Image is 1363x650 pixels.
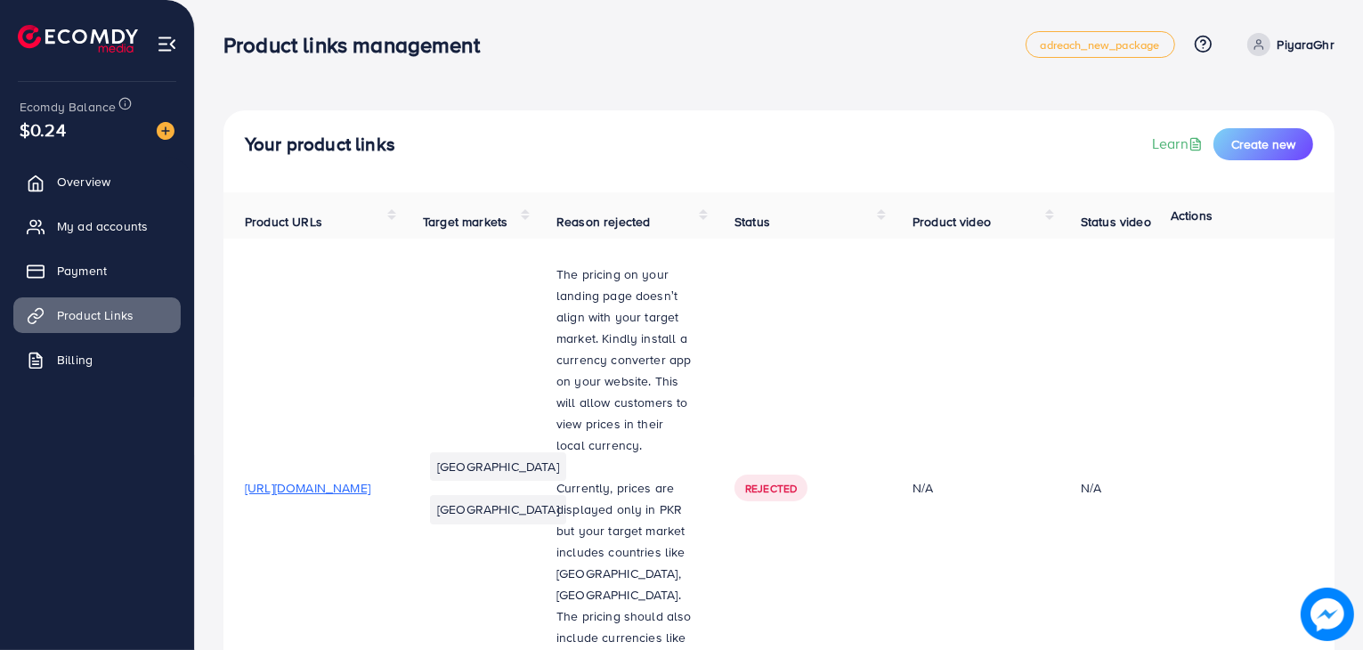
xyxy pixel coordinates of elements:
span: Actions [1171,207,1213,224]
h3: Product links management [223,32,494,58]
img: image [157,122,174,140]
h4: Your product links [245,134,395,156]
img: logo [18,25,138,53]
img: image [1301,588,1354,641]
span: Overview [57,173,110,191]
a: Billing [13,342,181,378]
span: Product URLs [245,213,322,231]
span: Target markets [423,213,507,231]
p: The pricing on your landing page doesn’t align with your target market. Kindly install a currency... [556,264,692,456]
span: Status [734,213,770,231]
span: Reason rejected [556,213,650,231]
img: menu [157,34,177,54]
span: My ad accounts [57,217,148,235]
a: Payment [13,253,181,288]
div: N/A [1081,479,1101,497]
p: PiyaraGhr [1278,34,1335,55]
span: Rejected [745,481,797,496]
a: Overview [13,164,181,199]
a: Learn [1152,134,1206,154]
li: [GEOGRAPHIC_DATA] [430,452,566,481]
span: Ecomdy Balance [20,98,116,116]
span: $0.24 [20,117,66,142]
span: [URL][DOMAIN_NAME] [245,479,370,497]
span: Status video [1081,213,1151,231]
li: [GEOGRAPHIC_DATA] [430,495,566,524]
span: Product video [913,213,991,231]
a: adreach_new_package [1026,31,1175,58]
a: PiyaraGhr [1240,33,1335,56]
div: N/A [913,479,1038,497]
span: Product Links [57,306,134,324]
a: My ad accounts [13,208,181,244]
span: adreach_new_package [1041,39,1160,51]
span: Billing [57,351,93,369]
button: Create new [1213,128,1313,160]
span: Create new [1231,135,1295,153]
a: Product Links [13,297,181,333]
span: Payment [57,262,107,280]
